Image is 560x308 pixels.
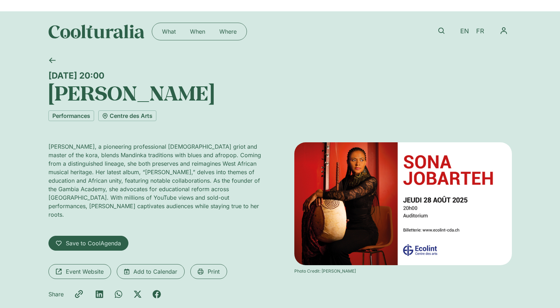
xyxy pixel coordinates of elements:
[133,290,142,298] div: Share on x-twitter
[496,23,512,39] button: Menu Toggle
[95,290,104,298] div: Share on linkedin
[460,28,469,35] span: EN
[133,267,177,276] span: Add to Calendar
[66,267,104,276] span: Event Website
[208,267,220,276] span: Print
[117,264,185,279] a: Add to Calendar
[473,26,488,36] a: FR
[48,264,111,279] a: Event Website
[114,290,123,298] div: Share on whatsapp
[183,26,212,37] a: When
[190,264,227,279] a: Print
[294,142,512,265] img: Coolturalia - Sona Jobarteh
[496,23,512,39] nav: Menu
[48,70,512,81] div: [DATE] 20:00
[98,110,156,121] a: Centre des Arts
[155,26,183,37] a: What
[48,142,266,219] p: [PERSON_NAME], a pioneering professional [DEMOGRAPHIC_DATA] griot and master of the kora, blends ...
[48,290,64,298] p: Share
[294,268,512,274] div: Photo Credit: [PERSON_NAME]
[48,110,94,121] a: Performances
[212,26,244,37] a: Where
[155,26,244,37] nav: Menu
[48,81,512,105] h1: [PERSON_NAME]
[476,28,484,35] span: FR
[152,290,161,298] div: Share on facebook
[457,26,473,36] a: EN
[48,236,128,251] a: Save to CoolAgenda
[66,239,121,247] span: Save to CoolAgenda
